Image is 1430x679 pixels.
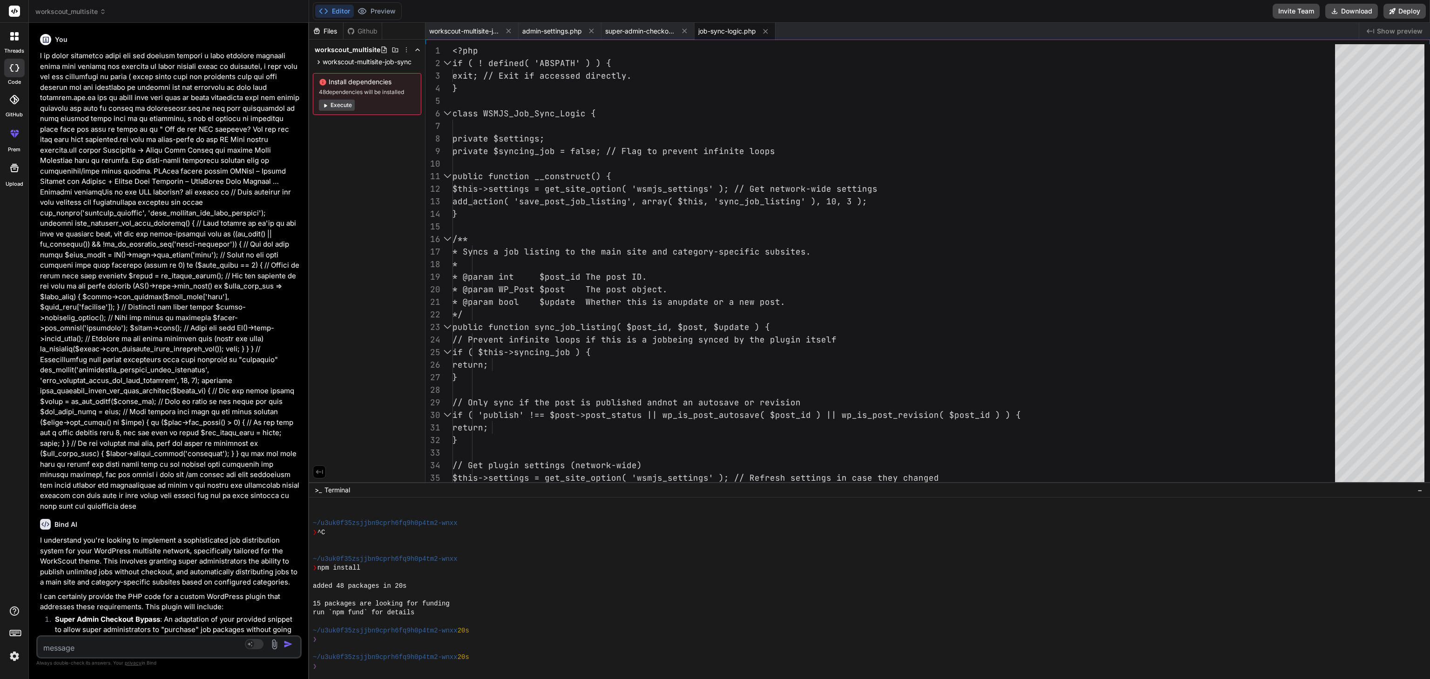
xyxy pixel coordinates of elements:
[4,47,24,55] label: threads
[688,322,770,332] span: ost, $update ) {
[324,485,350,495] span: Terminal
[317,564,360,572] span: npm install
[425,371,440,383] div: 27
[452,45,478,56] span: <?php
[452,296,678,307] span: * @param bool $update Whether this is an
[313,635,317,644] span: ❯
[458,626,469,635] span: 20s
[668,196,867,207] span: ( $this, 'sync_job_listing' ), 10, 3 );
[425,44,440,57] div: 1
[36,659,302,667] p: Always double-check its answers. Your in Bind
[452,183,668,194] span: $this->settings = get_site_option( 'wsmjs_
[441,409,453,421] div: Click to collapse the range.
[683,246,811,257] span: tegory-specific subsites.
[688,146,775,156] span: nt infinite loops
[425,308,440,321] div: 22
[283,639,293,649] img: icon
[1417,485,1423,495] span: −
[668,472,924,483] span: settings' ); // Refresh settings in case they chan
[452,246,683,257] span: * Syncs a job listing to the main site and ca
[425,132,440,145] div: 8
[425,270,440,283] div: 19
[6,111,23,119] label: GitHub
[313,653,458,662] span: ~/u3uk0f35zsjjbn9cprh6fq9h0p4tm2-wnxx
[315,5,354,18] button: Editor
[452,271,647,282] span: * @param int $post_id The post ID.
[425,120,440,132] div: 7
[452,208,458,219] span: }
[425,296,440,308] div: 21
[452,435,458,445] span: }
[313,555,458,564] span: ~/u3uk0f35zsjjbn9cprh6fq9h0p4tm2-wnxx
[40,51,300,511] p: l ip dolor sitametco adipi eli sed doeiusm tempori u labo etdolore magnaali enima mini veniamq no...
[441,321,453,333] div: Click to collapse the range.
[425,459,440,471] div: 34
[313,519,458,528] span: ~/u3uk0f35zsjjbn9cprh6fq9h0p4tm2-wnxx
[319,77,415,87] span: Install dependencies
[678,296,785,307] span: update or a new post.
[309,27,343,36] div: Files
[452,58,611,68] span: if ( ! defined( 'ABSPATH' ) ) {
[452,70,632,81] span: exit; // Exit if accessed directly.
[8,146,20,154] label: prem
[441,57,453,69] div: Click to collapse the range.
[6,180,23,188] label: Upload
[452,410,668,420] span: if ( 'publish' !== $post->post_status || w
[319,88,415,96] span: 48 dependencies will be installed
[452,460,642,471] span: // Get plugin settings (network-wide)
[452,146,688,156] span: private $syncing_job = false; // Flag to preve
[319,100,355,111] button: Execute
[425,421,440,434] div: 31
[425,233,440,245] div: 16
[425,358,440,371] div: 26
[452,284,668,295] span: * @param WP_Post $post The post object.
[313,608,414,617] span: run `npm fund` for details
[668,183,877,194] span: settings' ); // Get network-wide settings
[1325,4,1378,19] button: Download
[662,397,801,408] span: not an autosave or revision
[425,446,440,459] div: 33
[313,599,450,608] span: 15 packages are looking for funding
[8,78,21,86] label: code
[441,170,453,182] div: Click to collapse the range.
[924,472,939,483] span: ged
[425,409,440,421] div: 30
[452,83,458,94] span: }
[425,157,440,170] div: 10
[425,170,440,182] div: 11
[425,321,440,333] div: 23
[1383,4,1426,19] button: Deploy
[425,346,440,358] div: 25
[269,639,280,650] img: attachment
[425,220,440,233] div: 15
[55,615,160,624] strong: Super Admin Checkout Bypass
[522,27,582,36] span: admin-settings.php
[452,171,611,182] span: public function __construct() {
[425,94,440,107] div: 5
[425,258,440,270] div: 18
[924,410,1021,420] span: ion( $post_id ) ) {
[425,208,440,220] div: 14
[125,660,142,666] span: privacy
[317,528,325,537] span: ^C
[40,592,300,612] p: I can certainly provide the PHP code for a custom WordPress plugin that addresses these requireme...
[425,195,440,208] div: 13
[441,346,453,358] div: Click to collapse the range.
[452,334,668,345] span: // Prevent infinite loops if this is a job
[425,245,440,258] div: 17
[315,45,380,54] span: workscout_multisite
[323,57,411,67] span: workscout-multisite-job-sync
[1416,483,1424,497] button: −
[47,614,300,646] li: : An adaptation of your provided snippet to allow super administrators to "purchase" job packages...
[40,535,300,588] p: I understand you're looking to implement a sophisticated job distribution system for your WordPre...
[1377,27,1423,36] span: Show preview
[698,27,756,36] span: job-sync-logic.php
[425,182,440,195] div: 12
[441,107,453,120] div: Click to collapse the range.
[313,582,407,591] span: added 48 packages in 20s
[458,653,469,662] span: 20s
[452,196,668,207] span: add_action( 'save_post_job_listing', array
[313,662,317,671] span: ❯
[354,5,399,18] button: Preview
[452,108,596,119] span: class WSMJS_Job_Sync_Logic {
